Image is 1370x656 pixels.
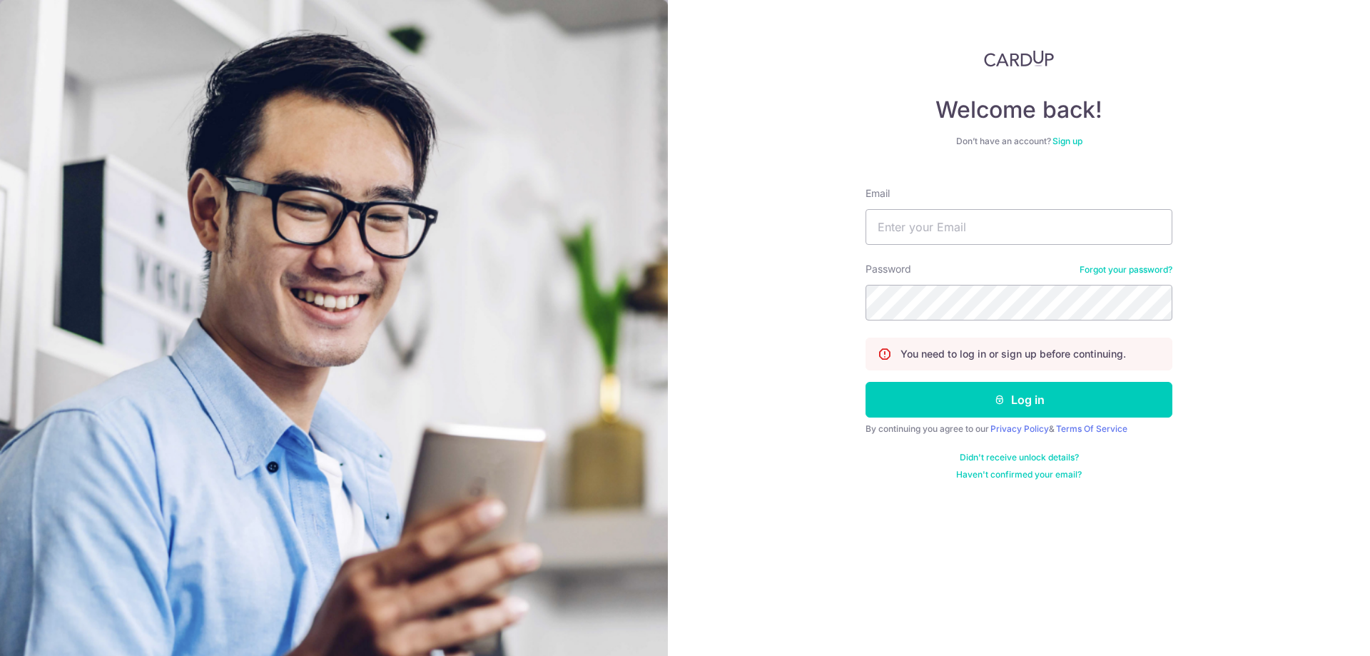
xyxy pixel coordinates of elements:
[956,469,1082,480] a: Haven't confirmed your email?
[1056,423,1127,434] a: Terms Of Service
[960,452,1079,463] a: Didn't receive unlock details?
[866,209,1172,245] input: Enter your Email
[1080,264,1172,276] a: Forgot your password?
[900,347,1126,361] p: You need to log in or sign up before continuing.
[990,423,1049,434] a: Privacy Policy
[866,262,911,276] label: Password
[866,382,1172,418] button: Log in
[1052,136,1082,146] a: Sign up
[866,136,1172,147] div: Don’t have an account?
[866,96,1172,124] h4: Welcome back!
[866,423,1172,435] div: By continuing you agree to our &
[866,186,890,201] label: Email
[984,50,1054,67] img: CardUp Logo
